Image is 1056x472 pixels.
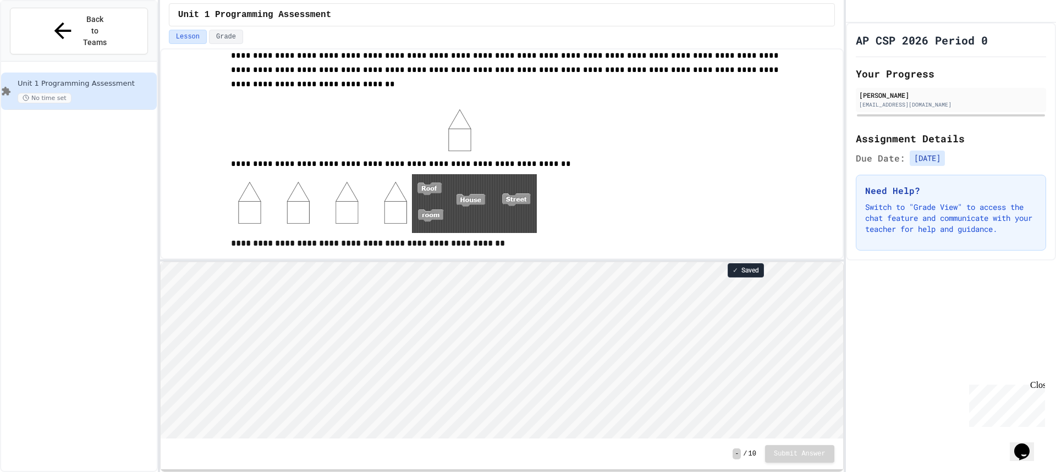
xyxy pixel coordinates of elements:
div: [PERSON_NAME] [859,90,1043,100]
span: - [733,448,741,459]
iframe: chat widget [1010,428,1045,461]
button: Submit Answer [765,445,834,463]
span: Saved [741,266,759,275]
h3: Need Help? [865,184,1037,197]
p: Switch to "Grade View" to access the chat feature and communicate with your teacher for help and ... [865,202,1037,235]
span: / [743,449,747,458]
span: Due Date: [856,152,905,165]
div: Chat with us now!Close [4,4,76,70]
span: Submit Answer [774,449,826,458]
span: Back to Teams [82,14,108,48]
span: No time set [18,93,71,103]
span: [DATE] [910,151,945,166]
div: [EMAIL_ADDRESS][DOMAIN_NAME] [859,101,1043,109]
button: Back to Teams [10,8,148,54]
span: Unit 1 Programming Assessment [178,8,331,21]
iframe: chat widget [965,380,1045,427]
span: ✓ [733,266,738,275]
button: Grade [209,30,243,44]
span: Unit 1 Programming Assessment [18,79,155,88]
h2: Your Progress [856,66,1046,81]
button: Lesson [169,30,207,44]
h1: AP CSP 2026 Period 0 [856,32,988,48]
iframe: To enrich screen reader interactions, please activate Accessibility in Grammarly extension settings [161,262,843,438]
span: 10 [749,449,756,458]
h2: Assignment Details [856,131,1046,146]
